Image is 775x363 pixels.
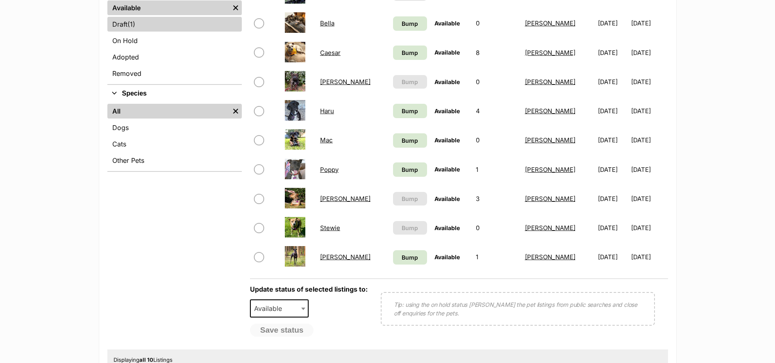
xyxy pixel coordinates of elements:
[320,19,334,27] a: Bella
[285,12,305,33] img: Bella
[320,78,370,86] a: [PERSON_NAME]
[393,250,427,265] a: Bump
[473,243,521,271] td: 1
[631,155,667,184] td: [DATE]
[631,214,667,242] td: [DATE]
[525,78,575,86] a: [PERSON_NAME]
[595,243,630,271] td: [DATE]
[402,136,418,145] span: Bump
[473,214,521,242] td: 0
[473,39,521,67] td: 8
[434,137,460,144] span: Available
[434,20,460,27] span: Available
[434,49,460,56] span: Available
[631,9,667,37] td: [DATE]
[107,66,242,81] a: Removed
[320,253,370,261] a: [PERSON_NAME]
[434,166,460,173] span: Available
[250,285,368,293] label: Update status of selected listings to:
[631,68,667,96] td: [DATE]
[525,19,575,27] a: [PERSON_NAME]
[402,165,418,174] span: Bump
[402,19,418,28] span: Bump
[320,107,334,115] a: Haru
[434,224,460,231] span: Available
[107,17,242,32] a: Draft
[595,214,630,242] td: [DATE]
[473,97,521,125] td: 4
[230,104,242,119] a: Remove filter
[631,185,667,213] td: [DATE]
[394,300,642,317] p: Tip: using the on hold status [PERSON_NAME] the pet listings from public searches and close off e...
[393,104,427,118] a: Bump
[320,224,340,232] a: Stewie
[434,78,460,85] span: Available
[434,253,460,260] span: Available
[473,185,521,213] td: 3
[107,120,242,135] a: Dogs
[107,153,242,168] a: Other Pets
[595,185,630,213] td: [DATE]
[107,33,242,48] a: On Hold
[631,243,667,271] td: [DATE]
[250,324,314,337] button: Save status
[107,0,230,15] a: Available
[320,166,339,174] a: Poppy
[525,136,575,144] a: [PERSON_NAME]
[434,195,460,202] span: Available
[525,224,575,232] a: [PERSON_NAME]
[107,50,242,64] a: Adopted
[107,137,242,151] a: Cats
[402,48,418,57] span: Bump
[107,102,242,171] div: Species
[393,192,427,205] button: Bump
[320,136,333,144] a: Mac
[631,126,667,154] td: [DATE]
[525,107,575,115] a: [PERSON_NAME]
[631,39,667,67] td: [DATE]
[320,195,370,203] a: [PERSON_NAME]
[595,155,630,184] td: [DATE]
[595,39,630,67] td: [DATE]
[402,224,418,232] span: Bump
[595,68,630,96] td: [DATE]
[393,75,427,89] button: Bump
[631,97,667,125] td: [DATE]
[473,155,521,184] td: 1
[525,166,575,174] a: [PERSON_NAME]
[473,9,521,37] td: 0
[393,221,427,235] button: Bump
[393,16,427,31] a: Bump
[393,133,427,148] a: Bump
[525,253,575,261] a: [PERSON_NAME]
[525,195,575,203] a: [PERSON_NAME]
[320,49,341,57] a: Caesar
[595,9,630,37] td: [DATE]
[473,126,521,154] td: 0
[250,299,309,317] span: Available
[595,126,630,154] td: [DATE]
[230,0,242,15] a: Remove filter
[114,356,173,363] span: Displaying Listings
[525,49,575,57] a: [PERSON_NAME]
[127,19,135,29] span: (1)
[402,194,418,203] span: Bump
[107,104,230,119] a: All
[473,68,521,96] td: 0
[251,303,290,314] span: Available
[107,88,242,99] button: Species
[402,253,418,262] span: Bump
[402,107,418,115] span: Bump
[402,78,418,86] span: Bump
[393,46,427,60] a: Bump
[595,97,630,125] td: [DATE]
[434,107,460,114] span: Available
[393,162,427,177] a: Bump
[139,356,153,363] strong: all 10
